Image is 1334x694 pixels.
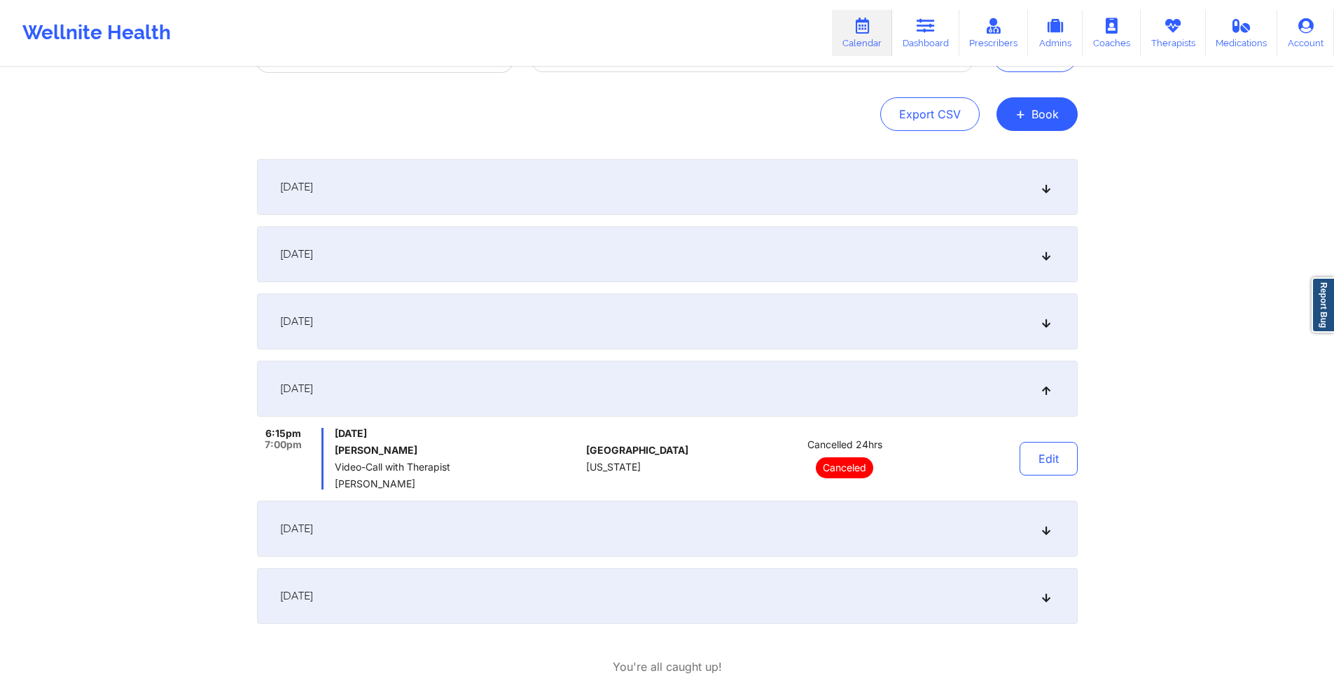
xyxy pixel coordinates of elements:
span: [DATE] [280,314,313,328]
span: [DATE] [335,428,581,439]
span: Video-Call with Therapist [335,461,581,473]
span: [DATE] [280,522,313,536]
a: Coaches [1083,10,1141,56]
span: [DATE] [280,180,313,194]
a: Medications [1206,10,1278,56]
button: Export CSV [880,97,980,131]
span: [PERSON_NAME] [335,478,581,490]
a: Report Bug [1312,277,1334,333]
h6: [PERSON_NAME] [335,445,581,456]
span: [GEOGRAPHIC_DATA] [586,445,688,456]
span: [DATE] [280,382,313,396]
span: + [1015,110,1026,118]
span: Cancelled 24hrs [807,439,882,450]
span: [DATE] [280,247,313,261]
a: Account [1277,10,1334,56]
p: You're all caught up! [613,659,722,675]
span: 7:00pm [265,439,302,450]
a: Admins [1028,10,1083,56]
a: Dashboard [892,10,959,56]
p: Canceled [816,457,873,478]
span: [US_STATE] [586,461,641,473]
span: [DATE] [280,589,313,603]
button: Edit [1020,442,1078,476]
a: Therapists [1141,10,1206,56]
a: Calendar [832,10,892,56]
button: +Book [996,97,1078,131]
a: Prescribers [959,10,1029,56]
span: 6:15pm [265,428,301,439]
